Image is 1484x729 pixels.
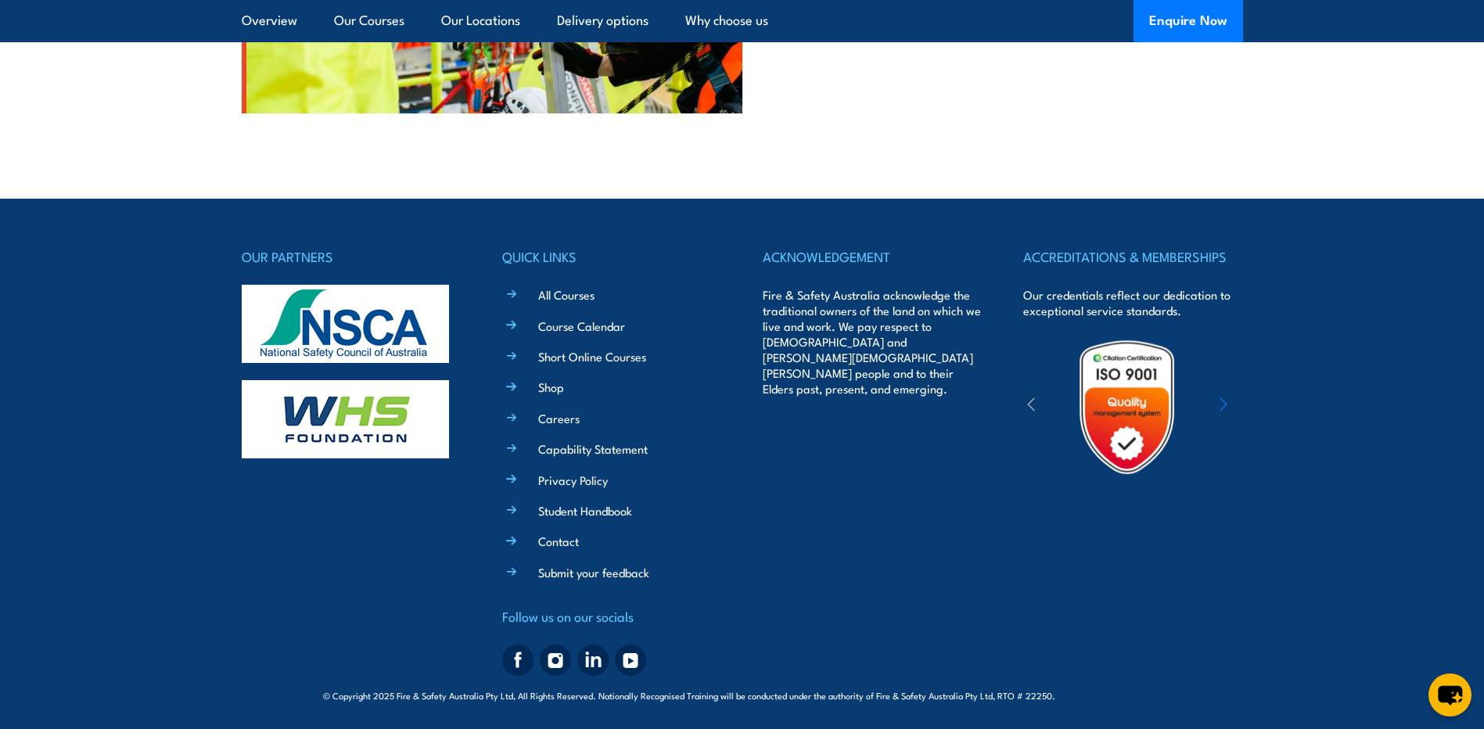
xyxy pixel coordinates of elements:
p: Fire & Safety Australia acknowledge the traditional owners of the land on which we live and work.... [763,287,982,397]
span: © Copyright 2025 Fire & Safety Australia Pty Ltd, All Rights Reserved. Nationally Recognised Trai... [323,688,1161,702]
h4: ACCREDITATIONS & MEMBERSHIPS [1023,246,1242,268]
a: Course Calendar [538,318,625,334]
p: Our credentials reflect our dedication to exceptional service standards. [1023,287,1242,318]
img: ewpa-logo [1196,380,1332,434]
img: Untitled design (19) [1058,339,1195,476]
a: Contact [538,533,579,549]
a: Shop [538,379,564,395]
h4: QUICK LINKS [502,246,721,268]
a: Short Online Courses [538,348,646,364]
h4: ACKNOWLEDGEMENT [763,246,982,268]
h4: Follow us on our socials [502,605,721,627]
a: Submit your feedback [538,564,649,580]
a: Privacy Policy [538,472,608,488]
span: Site: [1073,689,1161,702]
a: All Courses [538,286,595,303]
h4: OUR PARTNERS [242,246,461,268]
img: whs-logo-footer [242,380,449,458]
a: Student Handbook [538,502,632,519]
a: Capability Statement [538,440,648,457]
button: chat-button [1428,673,1471,716]
a: KND Digital [1106,687,1161,702]
img: nsca-logo-footer [242,285,449,363]
a: Careers [538,410,580,426]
